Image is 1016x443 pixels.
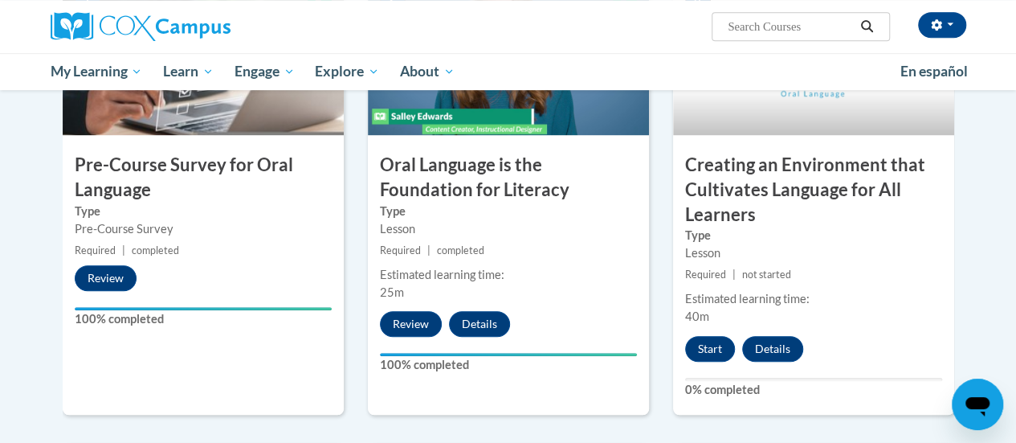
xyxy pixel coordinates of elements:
[380,353,637,356] div: Your progress
[75,203,332,220] label: Type
[855,17,879,36] button: Search
[673,153,954,227] h3: Creating an Environment that Cultivates Language for All Learners
[75,310,332,328] label: 100% completed
[75,307,332,310] div: Your progress
[304,53,390,90] a: Explore
[39,53,978,90] div: Main menu
[368,153,649,203] h3: Oral Language is the Foundation for Literacy
[380,266,637,284] div: Estimated learning time:
[51,12,340,41] a: Cox Campus
[685,310,709,323] span: 40m
[315,62,379,81] span: Explore
[918,12,966,38] button: Account Settings
[132,244,179,256] span: completed
[163,62,214,81] span: Learn
[380,220,637,238] div: Lesson
[685,269,726,281] span: Required
[952,379,1003,430] iframe: Button to launch messaging window
[40,53,153,90] a: My Learning
[900,63,968,80] span: En español
[890,55,978,88] a: En español
[685,244,942,262] div: Lesson
[153,53,224,90] a: Learn
[380,311,442,337] button: Review
[427,244,430,256] span: |
[75,244,116,256] span: Required
[685,381,942,399] label: 0% completed
[685,227,942,244] label: Type
[122,244,125,256] span: |
[726,17,855,36] input: Search Courses
[380,203,637,220] label: Type
[380,244,421,256] span: Required
[63,153,344,203] h3: Pre-Course Survey for Oral Language
[380,356,637,374] label: 100% completed
[380,285,404,299] span: 25m
[742,269,791,281] span: not started
[75,220,332,238] div: Pre-Course Survey
[732,269,736,281] span: |
[742,336,803,362] button: Details
[449,311,510,337] button: Details
[390,53,465,90] a: About
[400,62,455,81] span: About
[235,62,295,81] span: Engage
[51,12,231,41] img: Cox Campus
[224,53,305,90] a: Engage
[685,290,942,308] div: Estimated learning time:
[75,265,137,291] button: Review
[437,244,484,256] span: completed
[50,62,142,81] span: My Learning
[685,336,735,362] button: Start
